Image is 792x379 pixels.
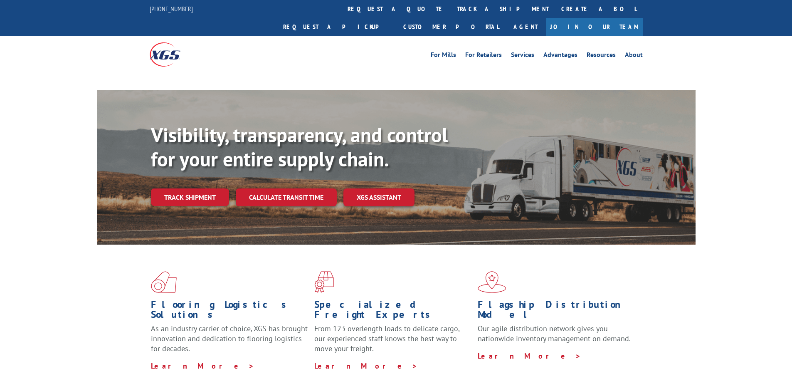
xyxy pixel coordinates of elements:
[151,300,308,324] h1: Flooring Logistics Solutions
[314,324,471,361] p: From 123 overlength loads to delicate cargo, our experienced staff knows the best way to move you...
[587,52,616,61] a: Resources
[505,18,546,36] a: Agent
[478,324,631,343] span: Our agile distribution network gives you nationwide inventory management on demand.
[431,52,456,61] a: For Mills
[397,18,505,36] a: Customer Portal
[314,300,471,324] h1: Specialized Freight Experts
[478,300,635,324] h1: Flagship Distribution Model
[151,271,177,293] img: xgs-icon-total-supply-chain-intelligence-red
[314,361,418,371] a: Learn More >
[546,18,643,36] a: Join Our Team
[511,52,534,61] a: Services
[151,188,229,206] a: Track shipment
[625,52,643,61] a: About
[543,52,577,61] a: Advantages
[151,324,308,353] span: As an industry carrier of choice, XGS has brought innovation and dedication to flooring logistics...
[151,361,254,371] a: Learn More >
[343,188,415,206] a: XGS ASSISTANT
[314,271,334,293] img: xgs-icon-focused-on-flooring-red
[151,122,448,172] b: Visibility, transparency, and control for your entire supply chain.
[465,52,502,61] a: For Retailers
[277,18,397,36] a: Request a pickup
[236,188,337,206] a: Calculate transit time
[150,5,193,13] a: [PHONE_NUMBER]
[478,351,581,361] a: Learn More >
[478,271,506,293] img: xgs-icon-flagship-distribution-model-red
